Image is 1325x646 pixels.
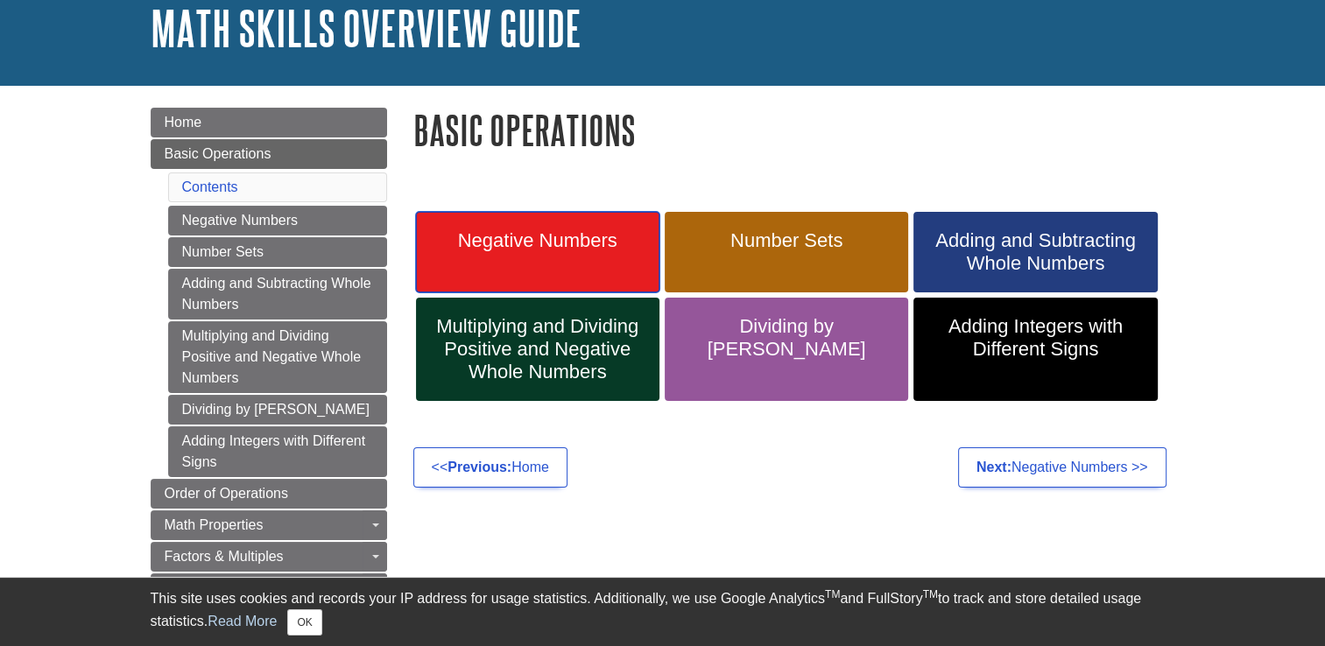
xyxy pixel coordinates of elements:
sup: TM [825,588,840,600]
a: Dividing by [PERSON_NAME] [665,298,908,401]
a: Home [151,108,387,137]
a: Order of Operations [151,479,387,509]
a: Adding Integers with Different Signs [168,426,387,477]
a: Number Sets [168,237,387,267]
button: Close [287,609,321,635]
span: Home [165,115,202,130]
a: Multiplying and Dividing Positive and Negative Whole Numbers [416,298,659,401]
span: Dividing by [PERSON_NAME] [678,315,895,361]
strong: Next: [976,460,1011,474]
div: This site uses cookies and records your IP address for usage statistics. Additionally, we use Goo... [151,588,1175,635]
span: Multiplying and Dividing Positive and Negative Whole Numbers [429,315,646,383]
a: Fractions [151,573,387,603]
a: Math Skills Overview Guide [151,1,581,55]
span: Basic Operations [165,146,271,161]
a: Adding and Subtracting Whole Numbers [168,269,387,319]
a: Factors & Multiples [151,542,387,572]
a: Adding Integers with Different Signs [913,298,1157,401]
sup: TM [923,588,938,600]
span: Adding and Subtracting Whole Numbers [927,229,1144,275]
span: Number Sets [678,229,895,252]
a: Read More [208,614,277,628]
span: Negative Numbers [429,229,646,252]
a: Next:Negative Numbers >> [958,447,1166,488]
a: Multiplying and Dividing Positive and Negative Whole Numbers [168,321,387,393]
strong: Previous: [448,460,511,474]
span: Adding Integers with Different Signs [927,315,1144,361]
a: Contents [182,179,238,194]
h1: Basic Operations [413,108,1175,152]
span: Factors & Multiples [165,549,284,564]
a: Negative Numbers [416,212,659,292]
a: Adding and Subtracting Whole Numbers [913,212,1157,292]
span: Math Properties [165,517,264,532]
a: Number Sets [665,212,908,292]
a: <<Previous:Home [413,447,567,488]
a: Math Properties [151,510,387,540]
a: Dividing by [PERSON_NAME] [168,395,387,425]
a: Basic Operations [151,139,387,169]
span: Order of Operations [165,486,288,501]
a: Negative Numbers [168,206,387,235]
